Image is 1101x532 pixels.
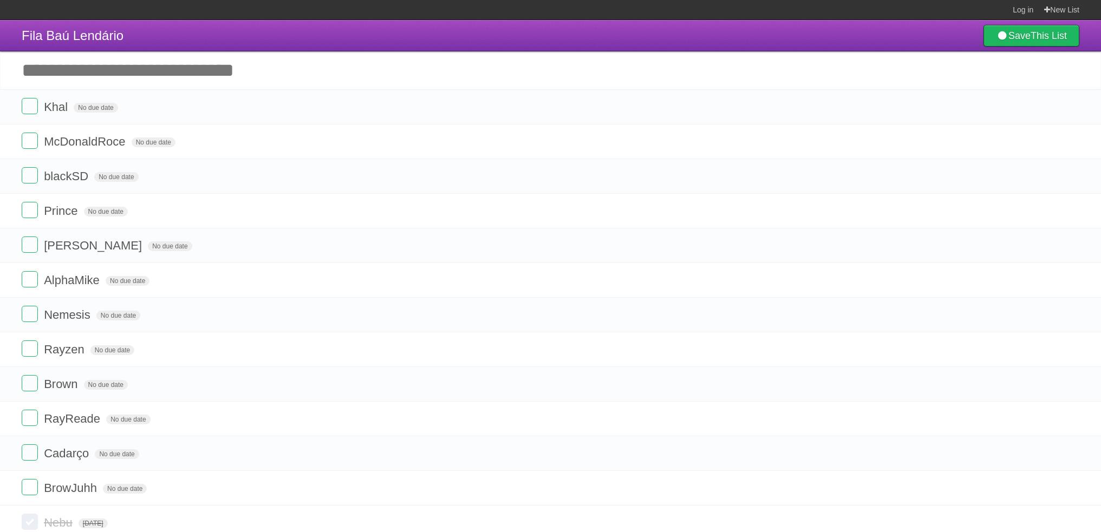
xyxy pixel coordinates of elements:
span: Nemesis [44,308,93,321]
label: Done [22,167,38,183]
label: Done [22,340,38,357]
span: McDonaldRoce [44,135,128,148]
label: Done [22,202,38,218]
span: No due date [148,241,192,251]
span: No due date [84,207,128,216]
label: Done [22,306,38,322]
label: Done [22,375,38,391]
span: No due date [96,311,140,320]
span: blackSD [44,169,91,183]
span: No due date [94,172,138,182]
label: Done [22,133,38,149]
label: Done [22,237,38,253]
span: No due date [106,415,150,424]
span: No due date [132,137,175,147]
span: Cadarço [44,446,92,460]
span: No due date [84,380,128,390]
span: AlphaMike [44,273,102,287]
span: No due date [90,345,134,355]
span: Prince [44,204,80,218]
label: Done [22,271,38,287]
b: This List [1031,30,1067,41]
span: [DATE] [79,518,108,528]
span: Khal [44,100,70,114]
span: RayReade [44,412,103,425]
label: Done [22,410,38,426]
span: Nebu [44,516,75,529]
span: [PERSON_NAME] [44,239,145,252]
span: No due date [103,484,147,494]
span: No due date [95,449,139,459]
span: No due date [106,276,149,286]
span: BrowJuhh [44,481,100,495]
a: SaveThis List [983,25,1079,47]
span: No due date [74,103,118,113]
span: Brown [44,377,80,391]
label: Done [22,479,38,495]
span: Fila Baú Lendário [22,28,123,43]
span: Rayzen [44,343,87,356]
label: Done [22,98,38,114]
label: Done [22,514,38,530]
label: Done [22,444,38,461]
